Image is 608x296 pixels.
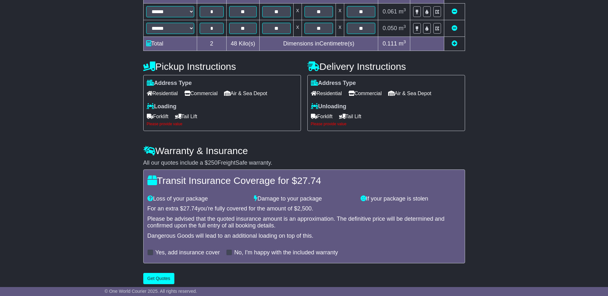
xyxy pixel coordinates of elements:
[259,37,378,51] td: Dimensions in Centimetre(s)
[144,195,251,202] div: Loss of your package
[143,145,465,156] h4: Warranty & Insurance
[383,8,397,15] span: 0.061
[311,80,356,87] label: Address Type
[143,273,175,284] button: Get Quotes
[311,88,342,98] span: Residential
[311,103,346,110] label: Unloading
[336,4,344,20] td: x
[234,249,338,256] label: No, I'm happy with the included warranty
[399,25,406,31] span: m
[293,20,302,37] td: x
[143,160,465,167] div: All our quotes include a $ FreightSafe warranty.
[383,40,397,47] span: 0.111
[297,175,321,186] span: 27.74
[155,249,220,256] label: Yes, add insurance cover
[224,88,267,98] span: Air & Sea Depot
[339,111,362,121] span: Tail Lift
[388,88,431,98] span: Air & Sea Depot
[143,61,301,72] h4: Pickup Instructions
[404,39,406,44] sup: 3
[452,40,457,47] a: Add new item
[399,40,406,47] span: m
[251,195,357,202] div: Damage to your package
[452,25,457,31] a: Remove this item
[399,8,406,15] span: m
[452,8,457,15] a: Remove this item
[383,25,397,31] span: 0.050
[183,205,198,212] span: 27.74
[104,289,197,294] span: © One World Courier 2025. All rights reserved.
[147,216,461,229] div: Please be advised that the quoted insurance amount is an approximation. The definitive price will...
[147,88,178,98] span: Residential
[147,122,297,126] div: Please provide value
[147,111,169,121] span: Forklift
[336,20,344,37] td: x
[311,122,462,126] div: Please provide value
[307,61,465,72] h4: Delivery Instructions
[348,88,382,98] span: Commercial
[147,80,192,87] label: Address Type
[197,37,227,51] td: 2
[147,103,177,110] label: Loading
[297,205,312,212] span: 2,500
[147,205,461,212] div: For an extra $ you're fully covered for the amount of $ .
[147,175,461,186] h4: Transit Insurance Coverage for $
[293,4,302,20] td: x
[147,233,461,240] div: Dangerous Goods will lead to an additional loading on top of this.
[404,7,406,12] sup: 3
[404,24,406,29] sup: 3
[227,37,260,51] td: Kilo(s)
[357,195,464,202] div: If your package is stolen
[175,111,197,121] span: Tail Lift
[231,40,237,47] span: 48
[311,111,333,121] span: Forklift
[143,37,197,51] td: Total
[208,160,218,166] span: 250
[184,88,218,98] span: Commercial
